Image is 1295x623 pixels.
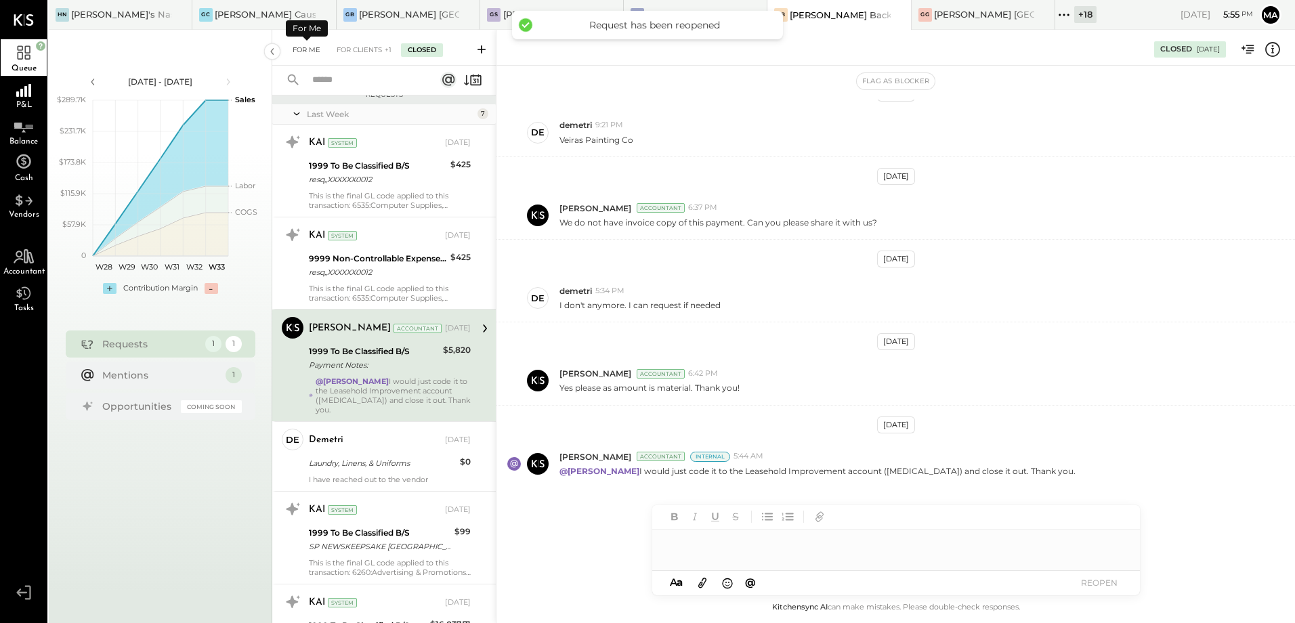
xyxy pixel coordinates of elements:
div: [DATE] - [DATE] [103,76,218,87]
div: 1999 To Be Classified B/S [309,159,446,173]
span: P&L [16,101,32,109]
div: $425 [450,251,471,264]
div: Closed [401,43,443,57]
div: demetri [309,433,343,447]
div: GC [199,8,213,22]
div: [DATE] [445,435,471,446]
div: - [205,283,218,294]
div: Last Week [307,108,474,120]
button: Add URL [811,508,828,525]
div: [PERSON_NAME] Causeway [215,8,315,21]
div: [DATE] [1181,8,1253,21]
button: @ [741,574,760,591]
span: Tasks [14,304,34,312]
p: We do not have invoice copy of this payment. Can you please share it with us? [559,217,877,228]
text: W32 [186,262,203,272]
span: 9:21 PM [595,120,623,131]
div: 1999 To Be Classified B/S [309,345,439,358]
div: Requests [279,90,489,100]
button: Unordered List [759,508,776,525]
span: 5:44 AM [734,451,763,462]
div: System [328,598,357,607]
div: Opportunities [102,400,174,413]
div: System [328,231,357,240]
div: [PERSON_NAME] Back Bay [790,9,890,22]
div: de [531,292,545,305]
div: Accountant [637,452,685,461]
div: [DATE] [445,597,471,608]
div: [DATE] [445,323,471,334]
div: 1999 To Be Classified B/S [309,526,450,540]
div: This is the final GL code applied to this transaction: 6535:Computer Supplies, Software & IT (sub... [309,284,471,303]
span: Cash [15,174,33,182]
div: 1 [205,336,221,352]
span: [PERSON_NAME] [559,451,631,463]
div: 9999 Non-Controllable Expenses:Other Income and Expenses:To Be Classified P&L [309,252,446,265]
text: W28 [95,262,112,272]
div: Mentions [102,368,219,382]
a: Balance [1,112,47,149]
p: I would just code it to the Leasehold Improvement account ([MEDICAL_DATA]) and close it out. Than... [559,465,1076,477]
div: Closed [1160,44,1192,55]
button: Italic [686,508,704,525]
span: +1 [385,45,391,55]
span: [PERSON_NAME] [559,202,631,214]
a: Accountant [1,242,47,279]
p: Veiras Painting Co [559,134,633,146]
div: Laundry, Linens, & Uniforms [309,456,456,470]
div: 1 [226,367,242,383]
div: For Clients [330,43,398,57]
span: Balance [9,137,38,146]
div: Internal [690,452,730,462]
div: GB [343,8,357,22]
text: 0 [81,251,86,260]
a: P&L [1,76,47,112]
div: KAI [309,136,325,150]
div: KAI [309,596,325,609]
div: de [286,433,299,446]
span: Queue [12,64,37,72]
div: System [328,505,357,515]
div: + 18 [1074,6,1097,23]
button: Flag as Blocker [857,73,935,89]
div: 7 [477,108,488,119]
div: KAI [309,229,325,242]
a: Vendors [1,186,47,222]
p: Yes please as amount is material. Thank you! [559,382,740,393]
div: Payment Notes: [309,358,439,372]
strong: @[PERSON_NAME] [316,377,389,386]
span: demetri [559,119,592,131]
div: Contribution Margin [123,283,198,294]
div: [DATE] [877,333,915,350]
strong: @[PERSON_NAME] [559,466,639,476]
span: Accountant [3,267,45,276]
span: @ [745,576,756,588]
div: This is the final GL code applied to this transaction: 6535:Computer Supplies, Software & IT (sub... [309,191,471,210]
div: GB [774,8,788,22]
div: [PERSON_NAME] Downtown [646,8,746,21]
button: Underline [706,508,724,525]
div: Request has been reopened [539,19,769,31]
text: W30 [140,262,157,272]
span: [PERSON_NAME] [559,368,631,379]
a: Queue [1,39,47,76]
div: [DATE] [877,251,915,267]
div: [PERSON_NAME] [GEOGRAPHIC_DATA] [934,8,1034,21]
div: $425 [450,158,471,171]
div: [DATE] [445,504,471,515]
div: [PERSON_NAME] Seaport [503,8,603,21]
span: 5:34 PM [595,286,624,297]
div: KAI [309,503,325,517]
div: Coming Soon [181,400,242,413]
div: resq,,XXXXXX0012 [309,265,446,279]
div: [DATE] [445,230,471,241]
button: Aa [666,575,687,590]
div: [DATE] [877,416,915,433]
button: REOPEN [1072,574,1126,592]
text: W33 [209,262,225,272]
text: $231.7K [60,126,86,135]
span: Vendors [9,211,39,219]
div: $0 [460,455,471,469]
text: W29 [118,262,135,272]
text: $289.7K [57,95,86,104]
